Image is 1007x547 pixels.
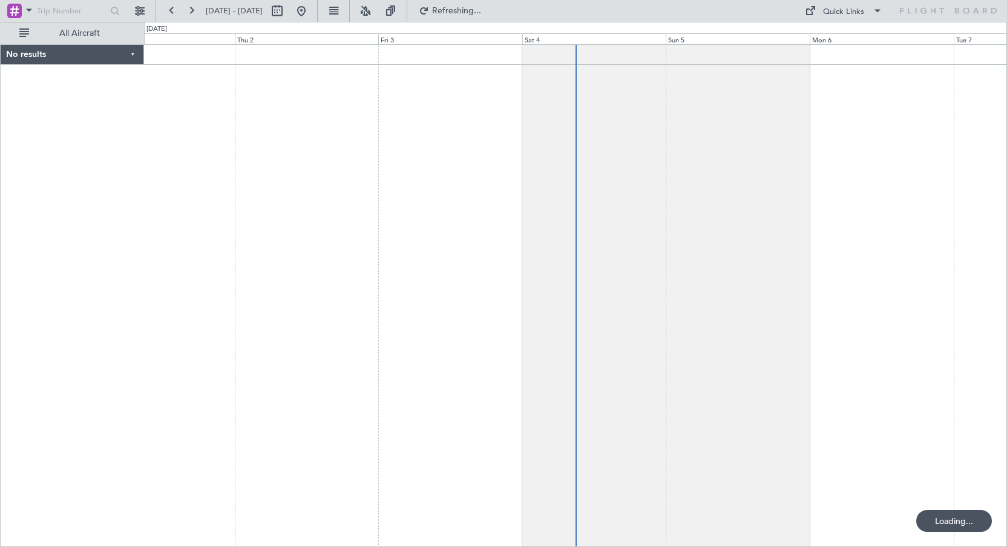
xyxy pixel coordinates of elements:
[823,6,864,18] div: Quick Links
[916,510,992,532] div: Loading...
[235,33,379,44] div: Thu 2
[13,24,131,43] button: All Aircraft
[37,2,107,20] input: Trip Number
[799,1,888,21] button: Quick Links
[666,33,810,44] div: Sun 5
[146,24,167,35] div: [DATE]
[31,29,128,38] span: All Aircraft
[378,33,522,44] div: Fri 3
[810,33,954,44] div: Mon 6
[413,1,486,21] button: Refreshing...
[431,7,482,15] span: Refreshing...
[91,33,235,44] div: Wed 1
[206,5,263,16] span: [DATE] - [DATE]
[522,33,666,44] div: Sat 4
